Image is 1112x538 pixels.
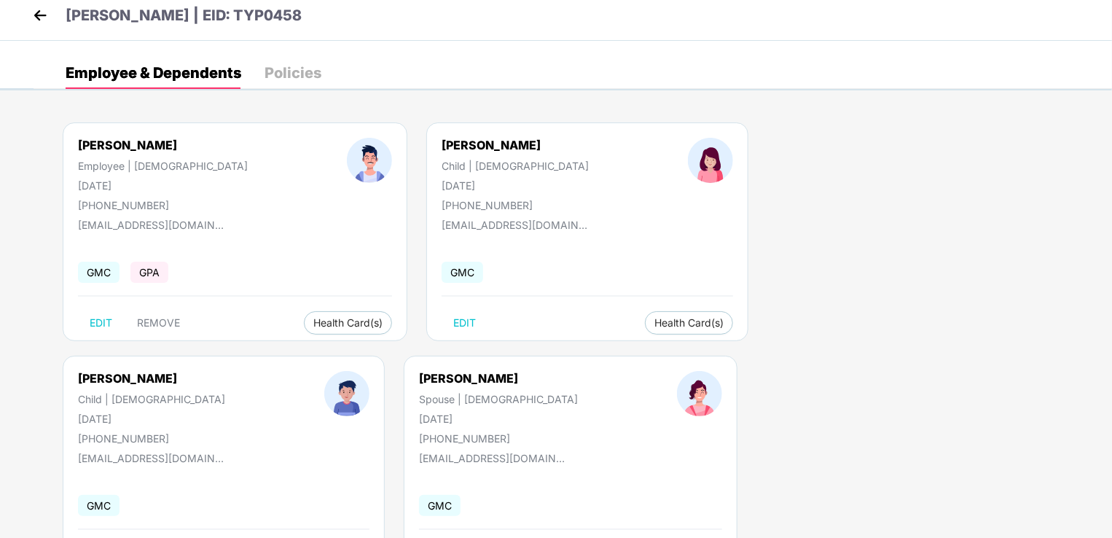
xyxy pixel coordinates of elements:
[677,371,722,416] img: profileImage
[78,413,225,425] div: [DATE]
[78,393,225,405] div: Child | [DEMOGRAPHIC_DATA]
[313,319,383,327] span: Health Card(s)
[442,199,589,211] div: [PHONE_NUMBER]
[419,432,578,445] div: [PHONE_NUMBER]
[419,413,578,425] div: [DATE]
[29,4,51,26] img: back
[90,317,112,329] span: EDIT
[442,138,589,152] div: [PERSON_NAME]
[78,452,224,464] div: [EMAIL_ADDRESS][DOMAIN_NAME]
[78,199,248,211] div: [PHONE_NUMBER]
[442,311,488,335] button: EDIT
[66,66,241,80] div: Employee & Dependents
[78,371,225,386] div: [PERSON_NAME]
[688,138,733,183] img: profileImage
[78,311,124,335] button: EDIT
[78,179,248,192] div: [DATE]
[125,311,192,335] button: REMOVE
[654,319,724,327] span: Health Card(s)
[324,371,369,416] img: profileImage
[78,432,225,445] div: [PHONE_NUMBER]
[78,495,120,516] span: GMC
[442,179,589,192] div: [DATE]
[419,495,461,516] span: GMC
[78,262,120,283] span: GMC
[453,317,476,329] span: EDIT
[347,138,392,183] img: profileImage
[442,219,587,231] div: [EMAIL_ADDRESS][DOMAIN_NAME]
[265,66,321,80] div: Policies
[66,4,302,27] p: [PERSON_NAME] | EID: TYP0458
[645,311,733,335] button: Health Card(s)
[419,393,578,405] div: Spouse | [DEMOGRAPHIC_DATA]
[137,317,180,329] span: REMOVE
[442,262,483,283] span: GMC
[419,452,565,464] div: [EMAIL_ADDRESS][DOMAIN_NAME]
[78,219,224,231] div: [EMAIL_ADDRESS][DOMAIN_NAME]
[442,160,589,172] div: Child | [DEMOGRAPHIC_DATA]
[419,371,578,386] div: [PERSON_NAME]
[130,262,168,283] span: GPA
[304,311,392,335] button: Health Card(s)
[78,138,248,152] div: [PERSON_NAME]
[78,160,248,172] div: Employee | [DEMOGRAPHIC_DATA]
